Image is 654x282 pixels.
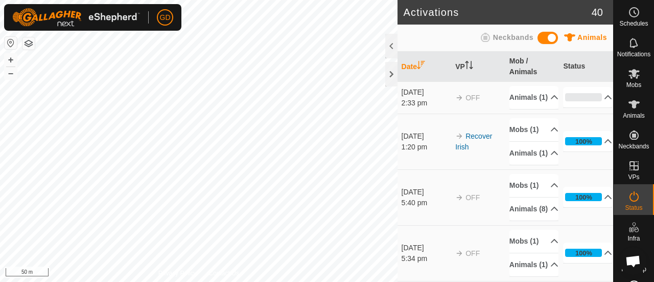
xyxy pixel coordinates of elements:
div: 100% [565,249,602,257]
span: OFF [465,193,480,202]
img: arrow [455,132,463,140]
img: arrow [455,193,463,202]
div: 0% [565,93,602,101]
p-accordion-header: Mobs (1) [509,230,558,253]
div: 100% [575,248,592,258]
span: Animals [623,113,645,119]
button: + [5,54,17,66]
span: VPs [628,174,639,180]
div: 2:33 pm [402,98,451,109]
th: Mob / Animals [505,52,559,82]
span: GD [160,12,171,23]
div: 100% [575,192,592,202]
span: Neckbands [493,33,533,41]
span: Status [625,205,642,211]
a: Contact Us [208,269,239,278]
div: 5:34 pm [402,253,451,264]
span: Notifications [617,51,650,57]
span: 40 [592,5,603,20]
p-accordion-header: 100% [563,187,612,207]
div: 1:20 pm [402,142,451,153]
img: arrow [455,249,463,257]
button: Reset Map [5,37,17,49]
span: OFF [465,249,480,257]
p-accordion-header: 100% [563,243,612,263]
button: Map Layers [22,37,35,50]
span: Mobs [626,82,641,88]
img: Gallagher Logo [12,8,140,27]
span: Heatmap [621,266,646,272]
span: Animals [577,33,607,41]
p-accordion-header: 100% [563,131,612,151]
p-accordion-header: Animals (1) [509,253,558,276]
p-accordion-header: Animals (8) [509,198,558,221]
p-sorticon: Activate to sort [465,62,473,71]
div: 100% [565,193,602,201]
span: OFF [465,94,480,102]
p-accordion-header: Animals (1) [509,142,558,165]
h2: Activations [404,6,592,18]
span: Infra [627,235,640,242]
div: 100% [565,137,602,145]
img: arrow [455,94,463,102]
a: Privacy Policy [158,269,197,278]
div: Open chat [619,247,647,275]
div: 100% [575,137,592,146]
p-accordion-header: Animals (1) [509,86,558,109]
div: [DATE] [402,243,451,253]
p-accordion-header: Mobs (1) [509,118,558,141]
p-sorticon: Activate to sort [417,62,425,71]
span: Schedules [619,20,648,27]
span: Neckbands [618,143,649,149]
div: 5:40 pm [402,198,451,208]
th: Status [559,52,613,82]
div: [DATE] [402,187,451,198]
p-accordion-header: Mobs (1) [509,174,558,197]
button: – [5,67,17,79]
div: [DATE] [402,131,451,142]
th: VP [451,52,505,82]
p-accordion-header: 0% [563,87,612,107]
th: Date [398,52,452,82]
a: Recover Irish [455,132,492,151]
div: [DATE] [402,87,451,98]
